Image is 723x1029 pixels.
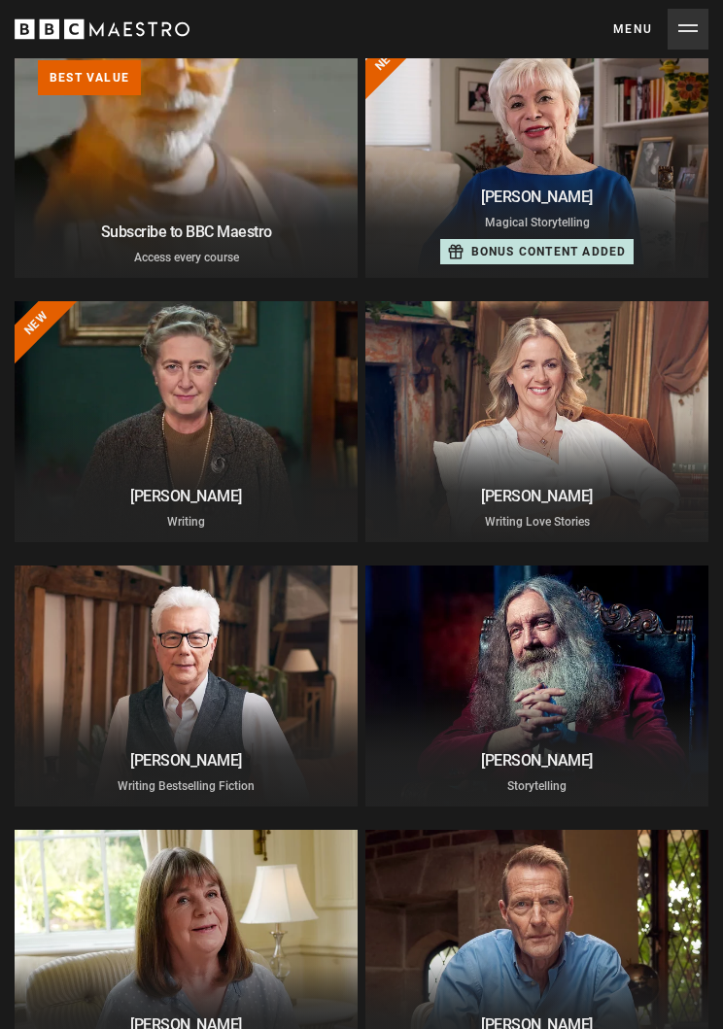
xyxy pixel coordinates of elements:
h2: [PERSON_NAME] [26,487,346,505]
button: Toggle navigation [613,9,708,50]
p: Bonus content added [471,243,627,260]
p: Writing [26,513,346,531]
p: Storytelling [377,777,697,795]
h2: [PERSON_NAME] [377,751,697,770]
a: [PERSON_NAME] Writing New [15,301,358,542]
a: [PERSON_NAME] Writing Bestselling Fiction [15,566,358,806]
p: Best value [38,60,141,95]
svg: BBC Maestro [15,15,189,44]
p: Magical Storytelling [377,214,697,231]
a: [PERSON_NAME] Writing Love Stories [365,301,708,542]
h2: [PERSON_NAME] [377,188,697,206]
a: [PERSON_NAME] Storytelling [365,566,708,806]
a: [PERSON_NAME] Magical Storytelling Bonus content added New [365,37,708,278]
p: Writing Love Stories [377,513,697,531]
h2: [PERSON_NAME] [377,487,697,505]
p: Writing Bestselling Fiction [26,777,346,795]
h2: [PERSON_NAME] [26,751,346,770]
